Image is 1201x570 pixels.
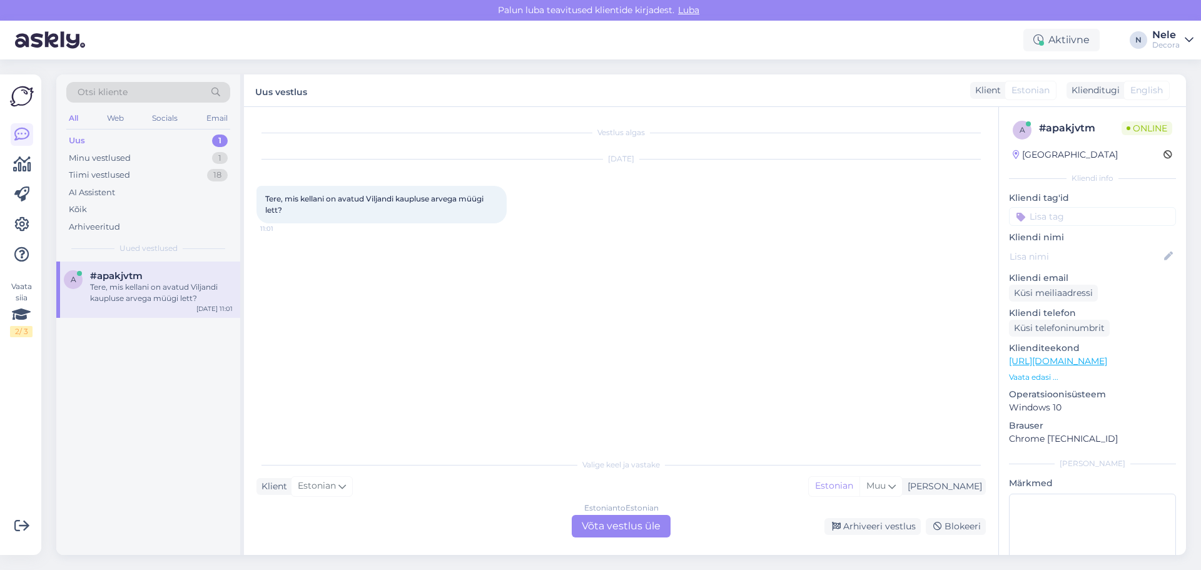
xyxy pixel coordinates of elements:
[674,4,703,16] span: Luba
[212,135,228,147] div: 1
[1039,121,1122,136] div: # apakjvtm
[1009,272,1176,285] p: Kliendi email
[1122,121,1172,135] span: Online
[69,135,85,147] div: Uus
[255,82,307,99] label: Uus vestlus
[10,281,33,337] div: Vaata siia
[260,224,307,233] span: 11:01
[1152,40,1180,50] div: Decora
[104,110,126,126] div: Web
[298,479,336,493] span: Estonian
[149,110,180,126] div: Socials
[1009,285,1098,302] div: Küsi meiliaadressi
[1023,29,1100,51] div: Aktiivne
[824,518,921,535] div: Arhiveeri vestlus
[1009,320,1110,337] div: Küsi telefoninumbrit
[10,326,33,337] div: 2 / 3
[69,169,130,181] div: Tiimi vestlused
[256,127,986,138] div: Vestlus algas
[809,477,859,496] div: Estonian
[207,169,228,181] div: 18
[1067,84,1120,97] div: Klienditugi
[1009,372,1176,383] p: Vaata edasi ...
[1009,432,1176,445] p: Chrome [TECHNICAL_ID]
[866,480,886,491] span: Muu
[69,186,115,199] div: AI Assistent
[119,243,178,254] span: Uued vestlused
[1009,307,1176,320] p: Kliendi telefon
[903,480,982,493] div: [PERSON_NAME]
[584,502,659,514] div: Estonian to Estonian
[212,152,228,165] div: 1
[1010,250,1162,263] input: Lisa nimi
[1009,191,1176,205] p: Kliendi tag'id
[1009,342,1176,355] p: Klienditeekond
[90,270,143,282] span: #apakjvtm
[71,275,76,284] span: a
[1009,207,1176,226] input: Lisa tag
[1011,84,1050,97] span: Estonian
[1152,30,1193,50] a: NeleDecora
[1020,125,1025,135] span: a
[204,110,230,126] div: Email
[69,203,87,216] div: Kõik
[1009,231,1176,244] p: Kliendi nimi
[66,110,81,126] div: All
[196,304,233,313] div: [DATE] 11:01
[1130,84,1163,97] span: English
[256,480,287,493] div: Klient
[1152,30,1180,40] div: Nele
[78,86,128,99] span: Otsi kliente
[572,515,671,537] div: Võta vestlus üle
[69,221,120,233] div: Arhiveeritud
[970,84,1001,97] div: Klient
[256,153,986,165] div: [DATE]
[1130,31,1147,49] div: N
[1013,148,1118,161] div: [GEOGRAPHIC_DATA]
[1009,458,1176,469] div: [PERSON_NAME]
[10,84,34,108] img: Askly Logo
[1009,173,1176,184] div: Kliendi info
[1009,477,1176,490] p: Märkmed
[1009,419,1176,432] p: Brauser
[1009,355,1107,367] a: [URL][DOMAIN_NAME]
[1009,388,1176,401] p: Operatsioonisüsteem
[256,459,986,471] div: Valige keel ja vastake
[265,194,485,215] span: Tere, mis kellani on avatud Viljandi kaupluse arvega müügi lett?
[926,518,986,535] div: Blokeeri
[69,152,131,165] div: Minu vestlused
[1009,401,1176,414] p: Windows 10
[90,282,233,304] div: Tere, mis kellani on avatud Viljandi kaupluse arvega müügi lett?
